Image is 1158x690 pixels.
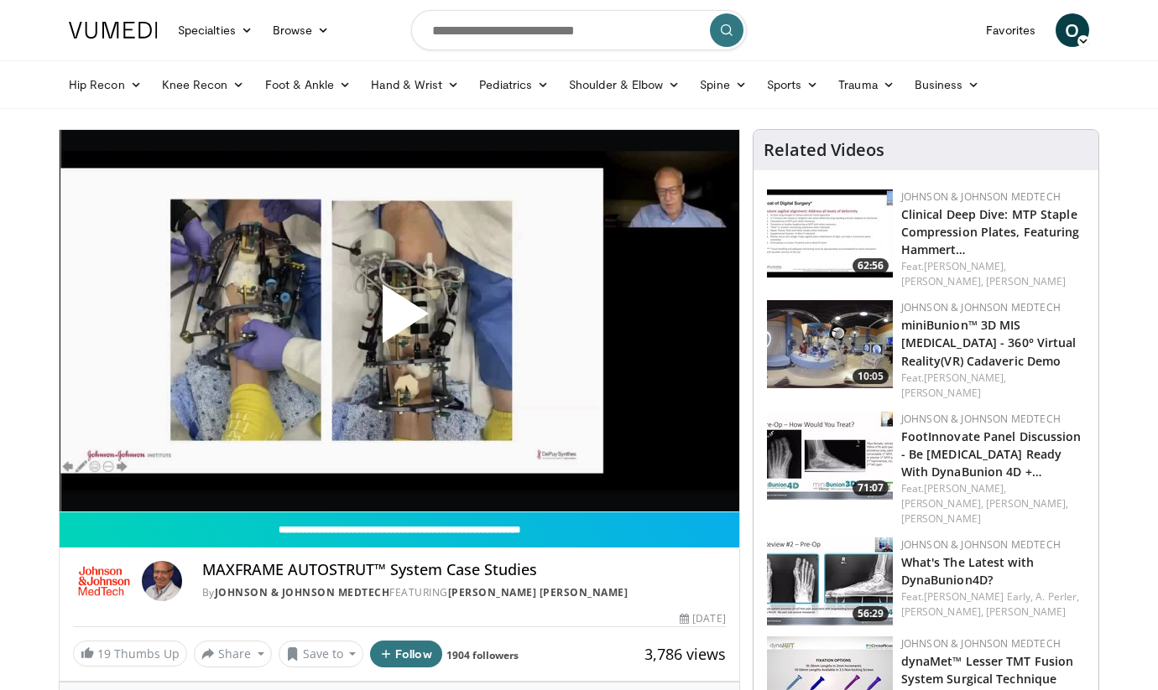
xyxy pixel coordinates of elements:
a: [PERSON_NAME] [901,386,981,400]
a: miniBunion™ 3D MIS [MEDICAL_DATA] - 360° Virtual Reality(VR) Cadaveric Demo [901,317,1077,368]
a: Johnson & Johnson MedTech [901,189,1061,204]
div: [DATE] [680,611,725,626]
a: Knee Recon [152,68,255,101]
a: 62:56 [767,189,893,278]
a: Business [905,68,990,101]
div: Feat. [901,481,1085,527]
video-js: Video Player [60,130,739,512]
span: 3,786 views [644,644,726,664]
img: c1871fbd-349f-457a-8a2a-d1a0777736b8.150x105_q85_crop-smart_upscale.jpg [767,300,893,388]
a: Specialties [168,13,263,47]
a: 1904 followers [446,648,519,662]
span: 10:05 [853,369,889,384]
a: 10:05 [767,300,893,388]
a: What's The Latest with DynaBunion4D? [901,554,1034,588]
span: 19 [97,646,111,661]
img: Avatar [142,561,182,601]
a: [PERSON_NAME], [901,274,983,288]
a: Sports [757,68,829,101]
a: Johnson & Johnson MedTech [901,300,1061,314]
button: Save to [279,641,364,667]
button: Share [194,641,272,667]
div: Feat. [901,589,1085,620]
a: Johnson & Johnson MedTech [901,636,1061,651]
a: Clinical Deep Dive: MTP Staple Compression Plates, Featuring Hammert… [901,206,1080,257]
img: 3c409185-a7a1-460e-ae30-0289bded164f.150x105_q85_crop-smart_upscale.jpg [767,412,893,500]
input: Search topics, interventions [411,10,747,50]
a: Trauma [828,68,905,101]
a: Foot & Ankle [255,68,362,101]
span: 62:56 [853,258,889,273]
img: VuMedi Logo [69,22,158,39]
a: [PERSON_NAME], [901,496,983,511]
div: By FEATURING [202,585,726,600]
a: A. Perler, [1035,589,1079,604]
a: [PERSON_NAME], [924,371,1006,385]
h4: MAXFRAME AUTOSTRUT™ System Case Studies [202,561,726,579]
a: dynaMet™ Lesser TMT Fusion System Surgical Technique [901,653,1074,687]
button: Follow [370,641,442,667]
span: 56:29 [853,606,889,621]
a: [PERSON_NAME] [986,604,1066,619]
a: Hip Recon [59,68,152,101]
h4: Related Videos [764,140,884,160]
a: [PERSON_NAME], [901,604,983,619]
a: 19 Thumbs Up [73,641,187,667]
a: [PERSON_NAME], [924,481,1006,495]
a: O [1056,13,1089,47]
a: 56:29 [767,537,893,625]
a: [PERSON_NAME] [PERSON_NAME] [448,585,629,599]
a: FootInnovate Panel Discussion - Be [MEDICAL_DATA] Ready With DynaBunion 4D +… [901,428,1082,480]
a: Johnson & Johnson MedTech [901,412,1061,426]
a: Favorites [976,13,1046,47]
a: [PERSON_NAME] Early, [924,589,1033,604]
img: 5624e76b-66bb-4967-9e86-76a0e1851b2b.150x105_q85_crop-smart_upscale.jpg [767,537,893,625]
a: [PERSON_NAME] [986,274,1066,288]
a: Johnson & Johnson MedTech [215,585,390,599]
a: [PERSON_NAME] [901,511,981,526]
div: Feat. [901,259,1085,289]
a: 71:07 [767,412,893,500]
img: 64bb184f-7417-4091-bbfa-a7534f701469.150x105_q85_crop-smart_upscale.jpg [767,189,893,278]
a: Browse [263,13,340,47]
a: Johnson & Johnson MedTech [901,537,1061,552]
a: [PERSON_NAME], [986,496,1068,511]
span: 71:07 [853,480,889,495]
a: [PERSON_NAME], [924,259,1006,273]
img: Johnson & Johnson MedTech [73,561,135,601]
a: Shoulder & Elbow [559,68,690,101]
button: Play Video [248,238,550,402]
div: Feat. [901,371,1085,401]
a: Spine [690,68,756,101]
a: Hand & Wrist [361,68,469,101]
a: Pediatrics [469,68,559,101]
